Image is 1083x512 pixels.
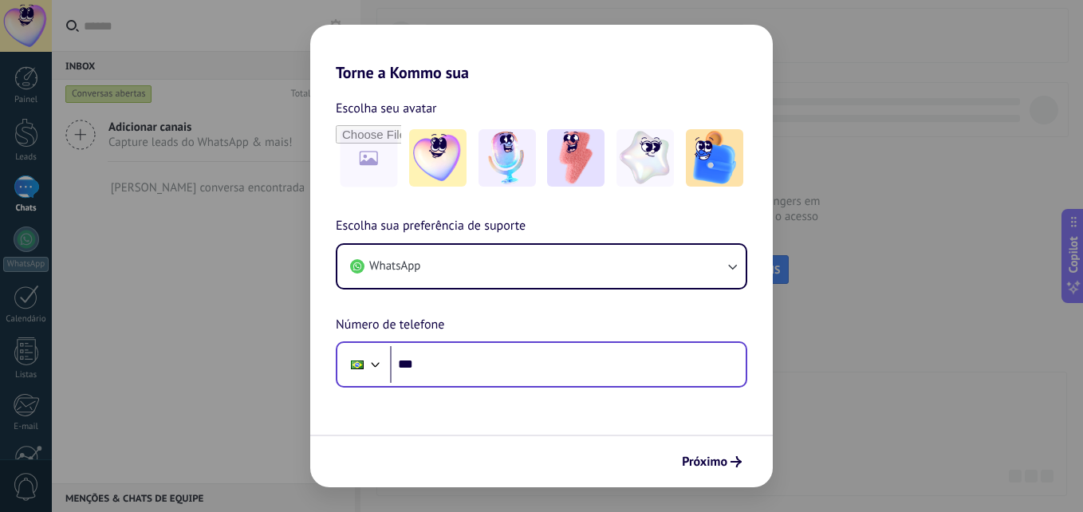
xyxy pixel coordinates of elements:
[336,216,526,237] span: Escolha sua preferência de suporte
[336,315,444,336] span: Número de telefone
[686,129,743,187] img: -5.jpeg
[369,258,420,274] span: WhatsApp
[547,129,605,187] img: -3.jpeg
[675,448,749,475] button: Próximo
[336,98,437,119] span: Escolha seu avatar
[310,25,773,82] h2: Torne a Kommo sua
[409,129,467,187] img: -1.jpeg
[682,456,727,467] span: Próximo
[478,129,536,187] img: -2.jpeg
[342,348,372,381] div: Brazil: + 55
[616,129,674,187] img: -4.jpeg
[337,245,746,288] button: WhatsApp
